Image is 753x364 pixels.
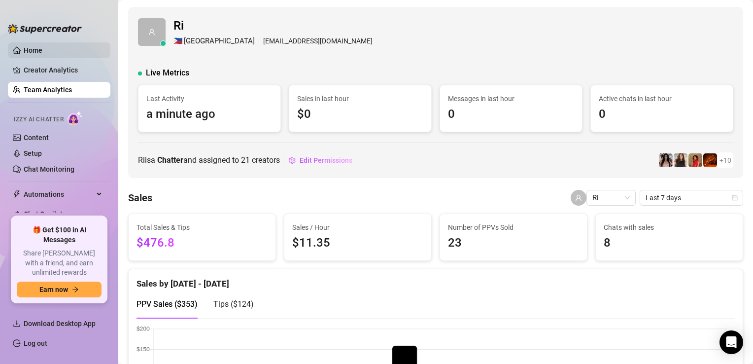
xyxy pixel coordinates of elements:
[157,155,183,165] b: Chatter
[137,222,268,233] span: Total Sales & Tips
[599,93,725,104] span: Active chats in last hour
[13,211,19,218] img: Chat Copilot
[292,222,423,233] span: Sales / Hour
[24,320,96,328] span: Download Desktop App
[146,105,273,124] span: a minute ago
[719,155,731,166] span: + 10
[703,153,717,167] img: vipchocolate
[137,234,268,253] span: $476.8
[17,249,102,278] span: Share [PERSON_NAME] with a friend, and earn unlimited rewards
[146,67,189,79] span: Live Metrics
[128,191,152,205] h4: Sales
[24,134,49,142] a: Content
[604,234,735,253] span: 8
[288,152,353,168] button: Edit Permissions
[13,320,21,328] span: download
[448,93,574,104] span: Messages in last hour
[13,190,21,198] span: thunderbolt
[173,36,183,47] span: 🇵🇭
[448,105,574,124] span: 0
[732,195,738,201] span: calendar
[14,115,64,124] span: Izzy AI Chatter
[688,153,702,167] img: bellatendresse
[184,36,255,47] span: [GEOGRAPHIC_DATA]
[173,17,373,36] span: Ri
[72,286,79,293] span: arrow-right
[448,234,579,253] span: 23
[604,222,735,233] span: Chats with sales
[241,155,250,165] span: 21
[146,93,273,104] span: Last Activity
[575,194,582,201] span: user
[17,225,102,245] span: 🎁 Get $100 in AI Messages
[137,269,735,291] div: Sales by [DATE] - [DATE]
[137,299,198,309] span: PPV Sales ( $353 )
[297,105,423,124] span: $0
[297,93,423,104] span: Sales in last hour
[300,156,352,164] span: Edit Permissions
[719,330,743,354] div: Open Intercom Messenger
[292,234,423,253] span: $11.35
[592,190,630,205] span: Ri
[24,149,42,157] a: Setup
[148,29,155,36] span: user
[24,339,47,347] a: Log out
[138,154,280,166] span: Ri is a and assigned to creators
[448,222,579,233] span: Number of PPVs Sold
[24,165,74,173] a: Chat Monitoring
[173,36,373,47] div: [EMAIL_ADDRESS][DOMAIN_NAME]
[646,190,737,205] span: Last 7 days
[599,105,725,124] span: 0
[289,157,296,164] span: setting
[39,286,68,293] span: Earn now
[213,299,254,309] span: Tips ( $124 )
[17,282,102,297] button: Earn nowarrow-right
[24,86,72,94] a: Team Analytics
[674,153,687,167] img: diandradelgado
[24,206,94,222] span: Chat Copilot
[24,46,42,54] a: Home
[24,186,94,202] span: Automations
[24,62,103,78] a: Creator Analytics
[659,153,673,167] img: empress.venus
[68,111,83,125] img: AI Chatter
[8,24,82,34] img: logo-BBDzfeDw.svg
